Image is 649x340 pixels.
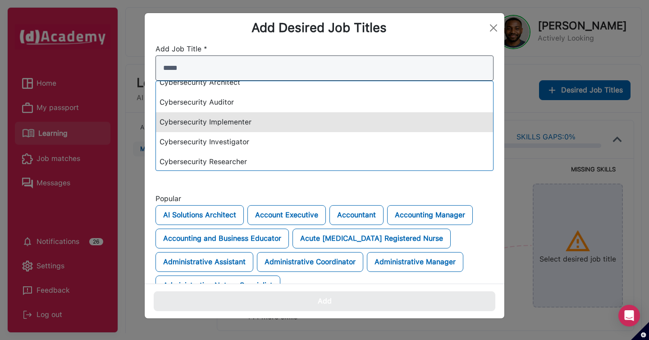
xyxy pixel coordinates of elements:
button: AI Solutions Architect [155,205,244,225]
div: Cybersecurity Implementer [156,112,493,132]
div: Cybersecurity Architect [156,73,493,92]
button: Administrative Coordinator [257,252,363,272]
button: Administrative Manager [367,252,463,272]
div: Open Intercom Messenger [618,305,640,326]
button: Accounting Manager [387,205,473,225]
button: Administrative Assistant [155,252,253,272]
button: Acute [MEDICAL_DATA] Registered Nurse [293,229,451,248]
div: Cybersecurity Researcher [156,152,493,172]
div: Add [318,295,332,308]
button: Accountant [329,205,384,225]
label: Add Job Title * [155,43,207,55]
div: Cybersecurity Auditor [156,92,493,112]
button: Administrative Notary Specialist [155,276,280,295]
button: Account Executive [247,205,326,225]
label: Popular [155,193,181,205]
button: Accounting and Business Educator [155,229,289,248]
div: Add Desired Job Titles [152,20,486,36]
button: Add [154,291,495,311]
button: Set cookie preferences [631,322,649,340]
div: Cybersecurity Investigator [156,132,493,152]
button: Close [486,21,501,35]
